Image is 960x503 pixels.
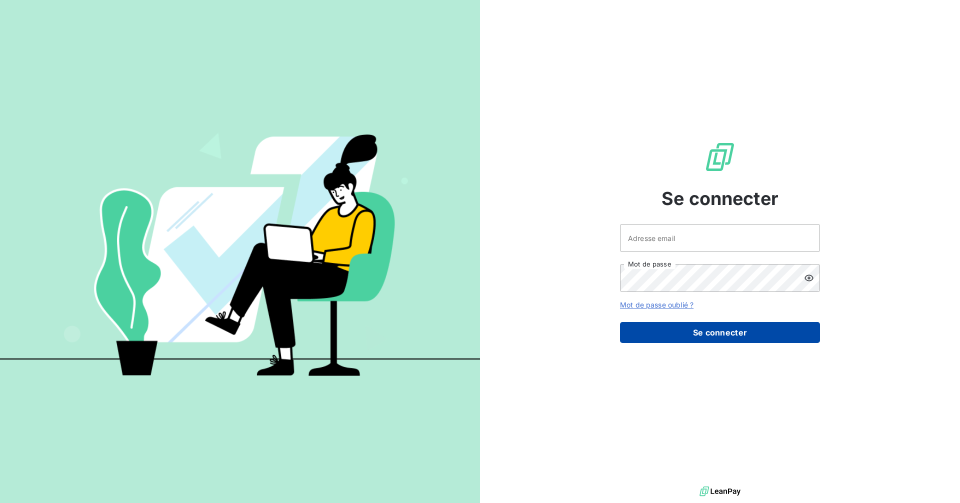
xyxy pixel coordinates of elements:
[699,484,740,499] img: logo
[620,224,820,252] input: placeholder
[620,322,820,343] button: Se connecter
[620,300,693,309] a: Mot de passe oublié ?
[661,185,778,212] span: Se connecter
[704,141,736,173] img: Logo LeanPay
